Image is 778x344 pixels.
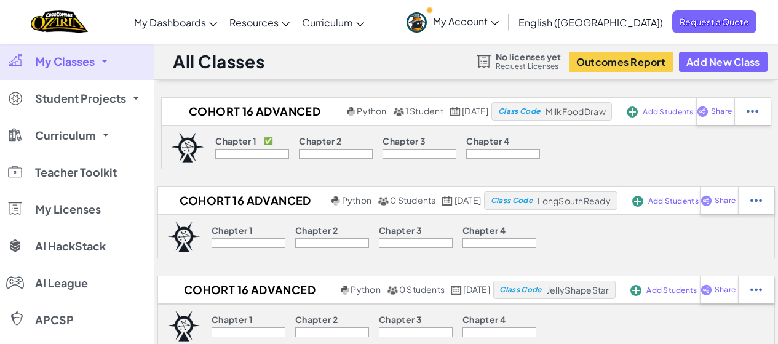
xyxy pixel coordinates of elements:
[462,225,506,235] p: Chapter 4
[35,278,88,289] span: AI League
[405,105,443,116] span: 1 Student
[223,6,296,39] a: Resources
[31,9,88,34] a: Ozaria by CodeCombat logo
[538,195,611,206] span: LongSouthReady
[442,196,453,206] img: calendar.svg
[31,9,88,34] img: Home
[158,191,484,210] a: COHORT 16 ADVANCED LEVEL 9 Python 0 Students [DATE]
[212,225,253,235] p: Chapter 1
[302,16,353,29] span: Curriculum
[342,194,371,206] span: Python
[35,241,106,252] span: AI HackStack
[496,52,561,62] span: No licenses yet
[715,197,736,204] span: Share
[407,12,427,33] img: avatar
[648,198,699,205] span: Add Students
[378,196,389,206] img: MultipleUsers.png
[379,225,422,235] p: Chapter 3
[750,195,762,206] img: IconStudentEllipsis.svg
[393,107,404,116] img: MultipleUsers.png
[134,16,206,29] span: My Dashboards
[331,196,341,206] img: python.png
[462,105,488,116] span: [DATE]
[701,195,712,206] img: IconShare_Purple.svg
[499,286,541,294] span: Class Code
[215,136,256,146] p: Chapter 1
[715,286,736,294] span: Share
[454,194,481,206] span: [DATE]
[466,136,509,146] p: Chapter 4
[158,281,493,299] a: COHORT 16 ADVANCED LEVEL 6 Python 0 Students [DATE]
[701,284,712,295] img: IconShare_Purple.svg
[35,167,117,178] span: Teacher Toolkit
[264,136,273,146] p: ✅
[399,284,445,295] span: 0 Students
[491,197,533,204] span: Class Code
[450,107,461,116] img: calendar.svg
[632,196,643,207] img: IconAddStudents.svg
[167,222,200,252] img: logo
[433,15,499,28] span: My Account
[546,106,606,117] span: MilkFoodDraw
[547,284,609,295] span: JellyShapeStar
[158,191,328,210] h2: COHORT 16 ADVANCED LEVEL 9
[747,106,758,117] img: IconStudentEllipsis.svg
[295,314,338,324] p: Chapter 2
[463,284,490,295] span: [DATE]
[167,311,200,342] img: logo
[128,6,223,39] a: My Dashboards
[347,107,356,116] img: python.png
[400,2,505,41] a: My Account
[158,281,337,299] h2: COHORT 16 ADVANCED LEVEL 6
[357,105,386,116] span: Python
[462,314,506,324] p: Chapter 4
[643,108,693,116] span: Add Students
[299,136,341,146] p: Chapter 2
[498,108,540,115] span: Class Code
[672,10,756,33] a: Request a Quote
[35,130,96,141] span: Curriculum
[646,287,697,294] span: Add Students
[451,286,462,295] img: calendar.svg
[627,106,638,118] img: IconAddStudents.svg
[295,225,338,235] p: Chapter 2
[750,284,762,295] img: IconStudentEllipsis.svg
[379,314,422,324] p: Chapter 3
[496,62,561,71] a: Request Licenses
[387,286,398,295] img: MultipleUsers.png
[679,52,768,72] button: Add New Class
[212,314,253,324] p: Chapter 1
[711,108,732,115] span: Share
[35,93,126,104] span: Student Projects
[697,106,709,117] img: IconShare_Purple.svg
[630,285,641,296] img: IconAddStudents.svg
[512,6,669,39] a: English ([GEOGRAPHIC_DATA])
[35,56,95,67] span: My Classes
[390,194,435,206] span: 0 Students
[383,136,426,146] p: Chapter 3
[173,50,264,73] h1: All Classes
[351,284,380,295] span: Python
[162,102,491,121] a: COHORT 16 ADVANCED LEVEL 10 Python 1 Student [DATE]
[162,102,343,121] h2: COHORT 16 ADVANCED LEVEL 10
[341,286,350,295] img: python.png
[518,16,663,29] span: English ([GEOGRAPHIC_DATA])
[296,6,370,39] a: Curriculum
[171,132,204,163] img: logo
[569,52,673,72] button: Outcomes Report
[229,16,279,29] span: Resources
[35,204,101,215] span: My Licenses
